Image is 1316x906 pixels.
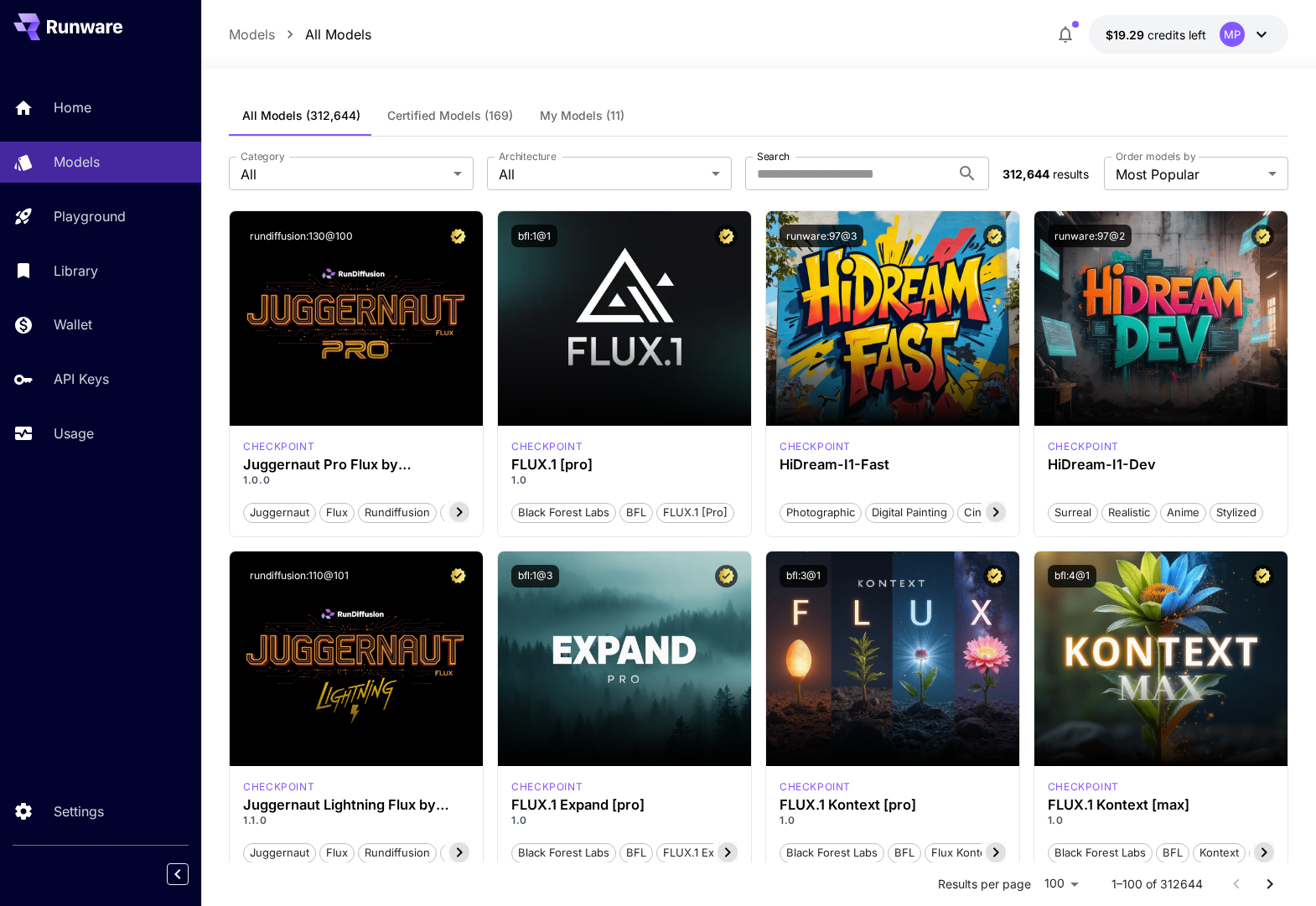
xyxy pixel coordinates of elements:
button: Realistic [1101,501,1157,523]
p: checkpoint [780,779,851,795]
span: Certified Models (169) [387,108,513,123]
h3: Juggernaut Pro Flux by RunDiffusion [243,457,469,473]
span: Kontext [1194,845,1245,862]
span: $19.29 [1106,28,1148,42]
button: juggernaut [243,841,316,863]
a: Models [229,24,275,44]
button: Certified Model – Vetted for best performance and includes a commercial license. [715,565,738,588]
div: FLUX.1 Kontext [pro] [780,779,851,795]
button: rundiffusion [358,841,437,863]
span: FLUX.1 [pro] [657,505,733,521]
button: BFL [619,501,653,523]
div: 100 [1038,872,1085,896]
span: credits left [1148,28,1206,42]
h3: FLUX.1 Kontext [max] [1048,797,1274,813]
button: schnell [440,841,491,863]
span: Realistic [1102,505,1156,521]
button: juggernaut [243,501,316,523]
p: Playground [54,206,126,226]
button: Flux Kontext [925,841,1003,863]
button: BFL [888,841,921,863]
span: Black Forest Labs [512,845,615,862]
span: Flux Kontext [925,845,1002,862]
button: Black Forest Labs [511,501,616,523]
button: $19.28726MP [1089,15,1288,54]
span: rundiffusion [359,845,436,862]
div: fluxpro [511,439,583,454]
h3: FLUX.1 [pro] [511,457,738,473]
p: checkpoint [511,779,583,795]
h3: FLUX.1 Kontext [pro] [780,797,1006,813]
button: bfl:1@1 [511,225,557,247]
span: Digital Painting [866,505,953,521]
button: Collapse sidebar [167,863,189,885]
div: Collapse sidebar [179,859,201,889]
span: BFL [889,845,920,862]
span: All Models (312,644) [242,108,360,123]
h3: HiDream-I1-Dev [1048,457,1274,473]
h3: FLUX.1 Expand [pro] [511,797,738,813]
button: Kontext [1193,841,1246,863]
button: rundiffusion [358,501,437,523]
button: Black Forest Labs [511,841,616,863]
div: fluxpro [511,779,583,795]
span: flux [320,505,354,521]
span: juggernaut [244,505,315,521]
button: Cinematic [957,501,1022,523]
p: 1.0.0 [243,473,469,488]
button: runware:97@2 [1048,225,1132,247]
button: FLUX.1 Expand [pro] [656,841,776,863]
span: FLUX.1 Expand [pro] [657,845,775,862]
span: Most Popular [1116,164,1262,184]
button: Go to next page [1253,867,1287,901]
label: Order models by [1116,149,1195,163]
label: Architecture [499,149,556,163]
button: BFL [619,841,653,863]
p: Library [54,261,98,281]
button: flux [319,841,355,863]
span: Anime [1161,505,1205,521]
span: Photographic [780,505,861,521]
span: pro [441,505,470,521]
button: Black Forest Labs [1048,841,1153,863]
button: Certified Model – Vetted for best performance and includes a commercial license. [983,565,1006,588]
span: All [499,164,705,184]
span: All [241,164,447,184]
button: Certified Model – Vetted for best performance and includes a commercial license. [1251,225,1274,247]
p: checkpoint [1048,439,1119,454]
button: Certified Model – Vetted for best performance and includes a commercial license. [983,225,1006,247]
span: flux [320,845,354,862]
div: FLUX.1 D [243,439,314,454]
p: API Keys [54,369,109,389]
button: bfl:1@3 [511,565,559,588]
p: Wallet [54,314,92,334]
button: Certified Model – Vetted for best performance and includes a commercial license. [447,565,469,588]
span: BFL [620,505,652,521]
p: checkpoint [780,439,851,454]
p: 1.0 [1048,813,1274,828]
h3: HiDream-I1-Fast [780,457,1006,473]
p: Settings [54,801,104,821]
span: results [1053,167,1089,181]
button: pro [440,501,471,523]
span: Black Forest Labs [1049,845,1152,862]
p: 1.0 [780,813,1006,828]
span: Surreal [1049,505,1097,521]
button: bfl:4@1 [1048,565,1096,588]
div: HiDream Dev [1048,439,1119,454]
button: bfl:3@1 [780,565,827,588]
div: HiDream Fast [780,439,851,454]
div: Juggernaut Lightning Flux by RunDiffusion [243,797,469,813]
span: BFL [620,845,652,862]
p: Home [54,97,91,117]
span: Stylized [1210,505,1262,521]
a: All Models [305,24,371,44]
button: rundiffusion:110@101 [243,565,355,588]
